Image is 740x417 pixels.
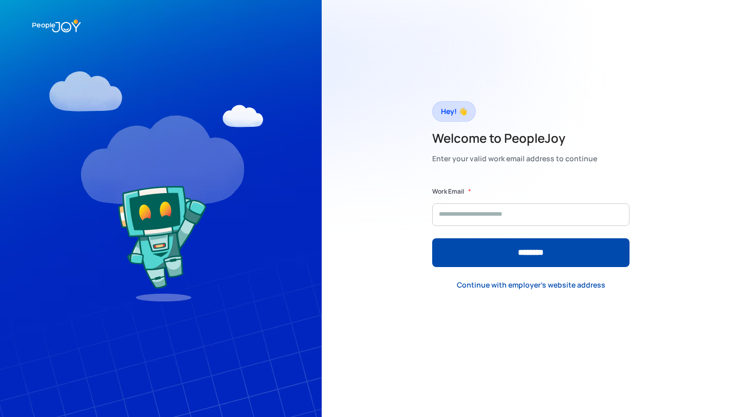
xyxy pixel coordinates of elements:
[432,130,597,146] h2: Welcome to PeopleJoy
[432,186,630,267] form: Form
[441,104,467,119] div: Hey! 👋
[457,280,605,290] div: Continue with employer's website address
[432,151,597,166] div: Enter your valid work email address to continue
[432,186,464,197] label: Work Email
[449,275,614,296] a: Continue with employer's website address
